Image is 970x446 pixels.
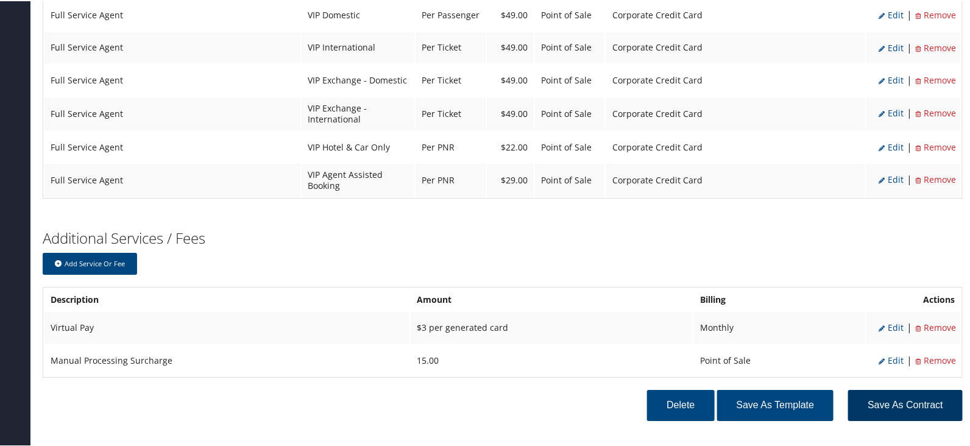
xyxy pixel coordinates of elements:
[904,171,915,186] li: |
[879,320,904,332] span: Edit
[422,40,461,52] span: Per Ticket
[487,31,534,63] td: $49.00
[717,389,834,420] button: Save as Template
[422,107,461,118] span: Per Ticket
[694,311,865,342] td: Monthly
[606,63,865,95] td: Corporate Credit Card
[879,106,904,118] span: Edit
[879,73,904,85] span: Edit
[915,106,956,118] span: Remove
[44,130,300,162] td: Full Service Agent
[879,140,904,152] span: Edit
[422,140,455,152] span: Per PNR
[904,39,915,55] li: |
[43,252,137,274] button: Add Service or Fee
[879,8,904,19] span: Edit
[694,344,865,375] td: Point of Sale
[44,96,300,129] td: Full Service Agent
[879,41,904,52] span: Edit
[541,107,592,118] span: Point of Sale
[487,96,534,129] td: $49.00
[44,31,300,63] td: Full Service Agent
[606,31,865,63] td: Corporate Credit Card
[44,163,300,196] td: Full Service Agent
[915,353,956,365] span: Remove
[302,63,414,95] td: VIP Exchange - Domestic
[422,173,455,185] span: Per PNR
[541,8,592,19] span: Point of Sale
[302,130,414,162] td: VIP Hotel & Car Only
[606,163,865,196] td: Corporate Credit Card
[915,8,956,19] span: Remove
[302,31,414,63] td: VIP International
[44,311,409,342] td: Virtual Pay
[904,6,915,22] li: |
[541,173,592,185] span: Point of Sale
[487,163,534,196] td: $29.00
[915,320,956,332] span: Remove
[43,227,963,247] h2: Additional Services / Fees
[541,73,592,85] span: Point of Sale
[44,63,300,95] td: Full Service Agent
[904,138,915,154] li: |
[302,96,414,129] td: VIP Exchange - International
[487,63,534,95] td: $49.00
[44,288,409,310] th: Description
[904,352,915,367] li: |
[411,344,693,375] td: 15.00
[411,311,693,342] td: $3 per generated card
[606,96,865,129] td: Corporate Credit Card
[541,40,592,52] span: Point of Sale
[915,41,956,52] span: Remove
[487,130,534,162] td: $22.00
[647,389,714,420] button: Delete
[866,288,961,310] th: Actions
[904,319,915,334] li: |
[915,73,956,85] span: Remove
[904,104,915,120] li: |
[302,163,414,196] td: VIP Agent Assisted Booking
[915,172,956,184] span: Remove
[879,353,904,365] span: Edit
[411,288,693,310] th: Amount
[606,130,865,162] td: Corporate Credit Card
[879,172,904,184] span: Edit
[422,8,480,19] span: Per Passenger
[848,389,963,420] button: Save as Contract
[422,73,461,85] span: Per Ticket
[904,71,915,87] li: |
[694,288,865,310] th: Billing
[541,140,592,152] span: Point of Sale
[915,140,956,152] span: Remove
[44,344,409,375] td: Manual Processing Surcharge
